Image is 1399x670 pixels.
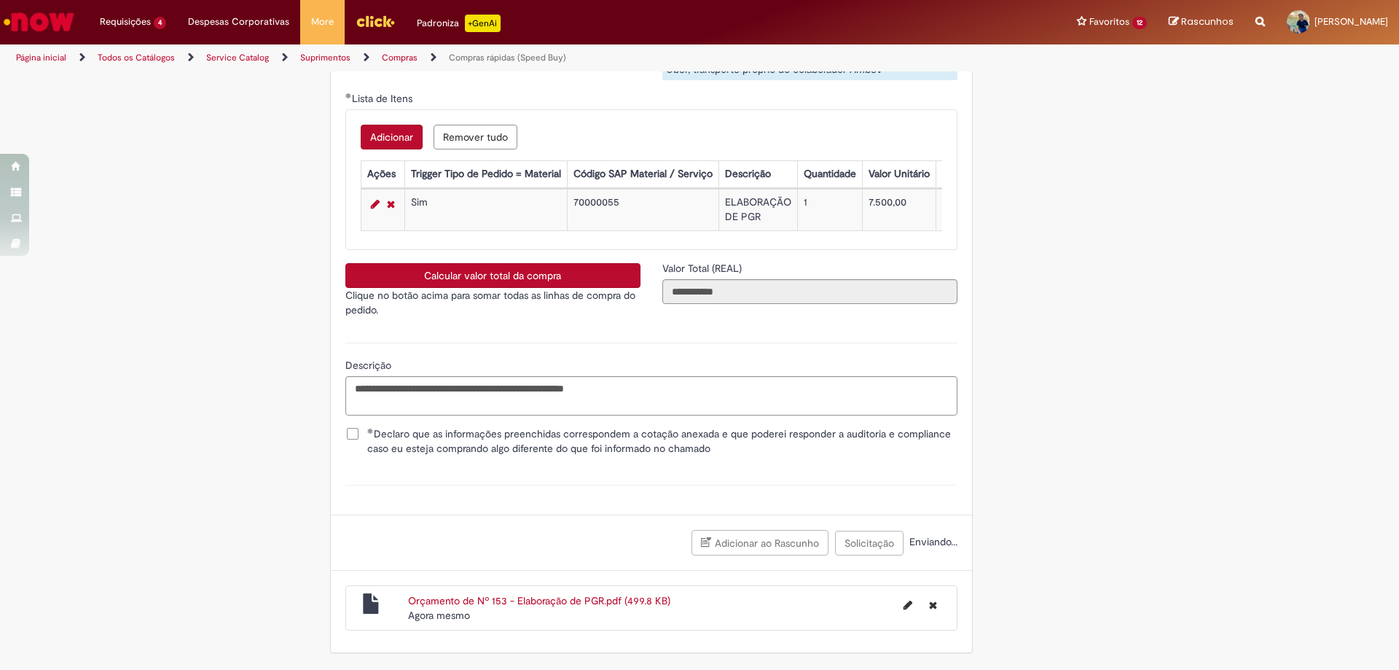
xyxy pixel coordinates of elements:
[895,593,921,617] button: Editar nome de arquivo Orçamento de Nº 153 - Elaboração de PGR.pdf
[408,594,670,607] a: Orçamento de Nº 153 - Elaboração de PGR.pdf (499.8 KB)
[16,52,66,63] a: Página inicial
[345,376,957,416] textarea: Descrição
[567,161,718,188] th: Código SAP Material / Serviço
[154,17,166,29] span: 4
[449,52,566,63] a: Compras rápidas (Speed Buy)
[367,428,374,434] span: Obrigatório Preenchido
[936,190,1029,231] td: 7.500,00
[345,359,394,372] span: Descrição
[188,15,289,29] span: Despesas Corporativas
[718,190,797,231] td: ELABORAÇÃO DE PGR
[1,7,77,36] img: ServiceNow
[382,52,418,63] a: Compras
[352,92,415,105] span: Lista de Itens
[100,15,151,29] span: Requisições
[797,190,862,231] td: 1
[1089,15,1129,29] span: Favoritos
[404,161,567,188] th: Trigger Tipo de Pedido = Material
[718,161,797,188] th: Descrição
[662,262,745,275] span: Somente leitura - Valor Total (REAL)
[361,125,423,149] button: Add a row for Lista de Itens
[662,261,745,276] label: Somente leitura - Valor Total (REAL)
[98,52,175,63] a: Todos os Catálogos
[567,190,718,231] td: 70000055
[367,426,957,456] span: Declaro que as informações preenchidas correspondem a cotação anexada e que poderei responder a a...
[311,15,334,29] span: More
[206,52,269,63] a: Service Catalog
[345,263,640,288] button: Calcular valor total da compra
[1169,15,1234,29] a: Rascunhos
[434,125,517,149] button: Remove all rows for Lista de Itens
[1314,15,1388,28] span: [PERSON_NAME]
[920,593,946,617] button: Excluir Orçamento de Nº 153 - Elaboração de PGR.pdf
[1181,15,1234,28] span: Rascunhos
[862,161,936,188] th: Valor Unitário
[936,161,1029,188] th: Valor Total Moeda
[797,161,862,188] th: Quantidade
[862,190,936,231] td: 7.500,00
[465,15,501,32] p: +GenAi
[361,161,404,188] th: Ações
[408,609,470,622] span: Agora mesmo
[417,15,501,32] div: Padroniza
[11,44,922,71] ul: Trilhas de página
[300,52,350,63] a: Suprimentos
[356,10,395,32] img: click_logo_yellow_360x200.png
[906,535,957,548] span: Enviando...
[662,279,957,304] input: Valor Total (REAL)
[1132,17,1147,29] span: 12
[367,195,383,213] a: Editar Linha 1
[404,190,567,231] td: Sim
[345,93,352,98] span: Obrigatório Preenchido
[408,609,470,622] time: 29/08/2025 17:32:26
[345,288,640,317] p: Clique no botão acima para somar todas as linhas de compra do pedido.
[383,195,399,213] a: Remover linha 1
